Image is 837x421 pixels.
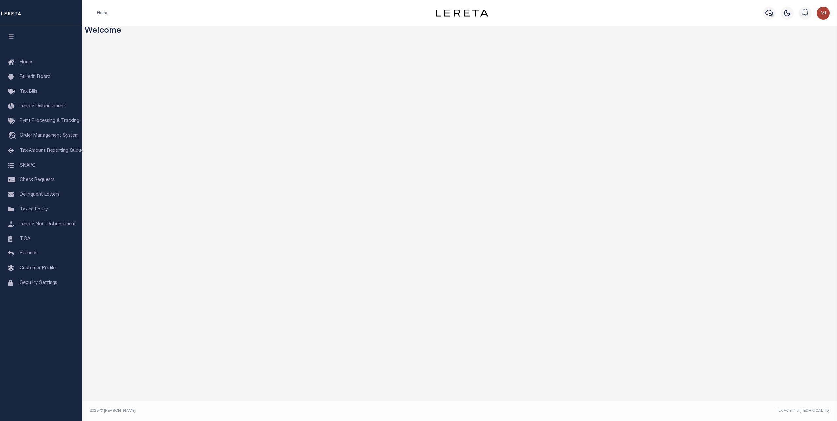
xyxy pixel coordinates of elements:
img: svg+xml;base64,PHN2ZyB4bWxucz0iaHR0cDovL3d3dy53My5vcmcvMjAwMC9zdmciIHBvaW50ZXItZXZlbnRzPSJub25lIi... [817,7,830,20]
span: Tax Bills [20,90,37,94]
span: Taxing Entity [20,207,48,212]
div: Tax Admin v.[TECHNICAL_ID] [464,408,830,414]
li: Home [97,10,108,16]
span: TIQA [20,236,30,241]
span: Delinquent Letters [20,192,60,197]
span: Lender Disbursement [20,104,65,109]
span: Pymt Processing & Tracking [20,119,79,123]
span: Bulletin Board [20,75,51,79]
span: Refunds [20,251,38,256]
span: Tax Amount Reporting Queue [20,149,84,153]
span: Home [20,60,32,65]
span: Lender Non-Disbursement [20,222,76,227]
span: Security Settings [20,281,57,285]
h3: Welcome [85,26,835,36]
img: logo-dark.svg [436,10,488,17]
span: Customer Profile [20,266,56,271]
i: travel_explore [8,132,18,140]
span: Order Management System [20,133,79,138]
span: Check Requests [20,178,55,182]
div: 2025 © [PERSON_NAME]. [85,408,460,414]
span: SNAPQ [20,163,36,168]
